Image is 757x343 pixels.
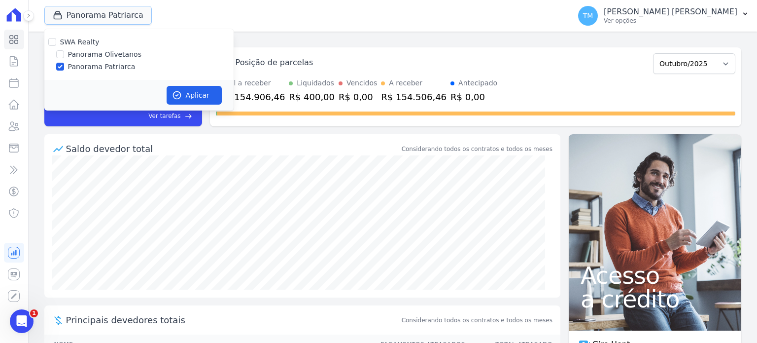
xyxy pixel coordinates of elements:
[167,86,222,105] button: Aplicar
[68,62,136,72] label: Panorama Patriarca
[402,145,552,153] div: Considerando todos os contratos e todos os meses
[185,113,192,120] span: east
[346,78,377,88] div: Vencidos
[581,287,729,311] span: a crédito
[148,112,180,120] span: Ver tarefas
[583,12,593,19] span: TM
[30,309,38,317] span: 1
[60,38,100,46] label: SWA Realty
[402,316,552,325] span: Considerando todos os contratos e todos os meses
[450,90,497,104] div: R$ 0,00
[458,78,497,88] div: Antecipado
[581,264,729,287] span: Acesso
[103,112,192,120] a: Ver tarefas east
[381,90,447,104] div: R$ 154.506,46
[68,49,141,60] label: Panorama Olivetanos
[44,6,152,25] button: Panorama Patriarca
[389,78,422,88] div: A receber
[236,57,313,69] div: Posição de parcelas
[66,142,400,155] div: Saldo devedor total
[297,78,334,88] div: Liquidados
[339,90,377,104] div: R$ 0,00
[604,17,737,25] p: Ver opções
[66,313,400,327] span: Principais devedores totais
[220,78,285,88] div: Total a receber
[289,90,335,104] div: R$ 400,00
[570,2,757,30] button: TM [PERSON_NAME] [PERSON_NAME] Ver opções
[604,7,737,17] p: [PERSON_NAME] [PERSON_NAME]
[220,90,285,104] div: R$ 154.906,46
[10,309,34,333] iframe: Intercom live chat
